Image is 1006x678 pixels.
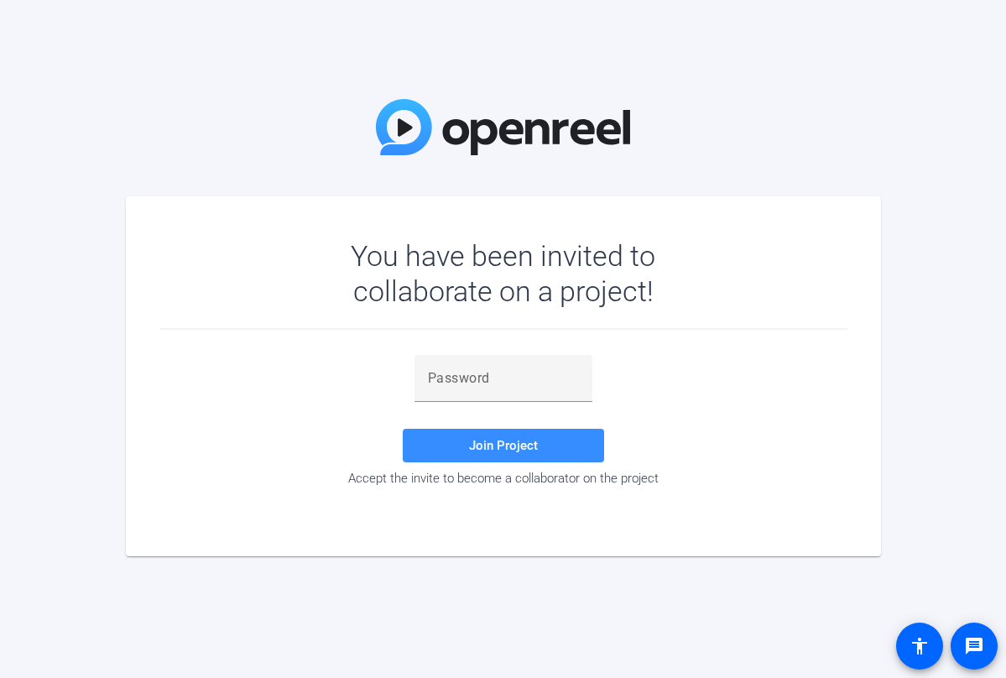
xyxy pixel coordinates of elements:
[159,471,847,486] div: Accept the invite to become a collaborator on the project
[910,636,930,656] mat-icon: accessibility
[403,429,604,462] button: Join Project
[469,438,538,453] span: Join Project
[428,368,579,389] input: Password
[376,99,631,155] img: OpenReel Logo
[964,636,984,656] mat-icon: message
[302,238,704,309] div: You have been invited to collaborate on a project!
